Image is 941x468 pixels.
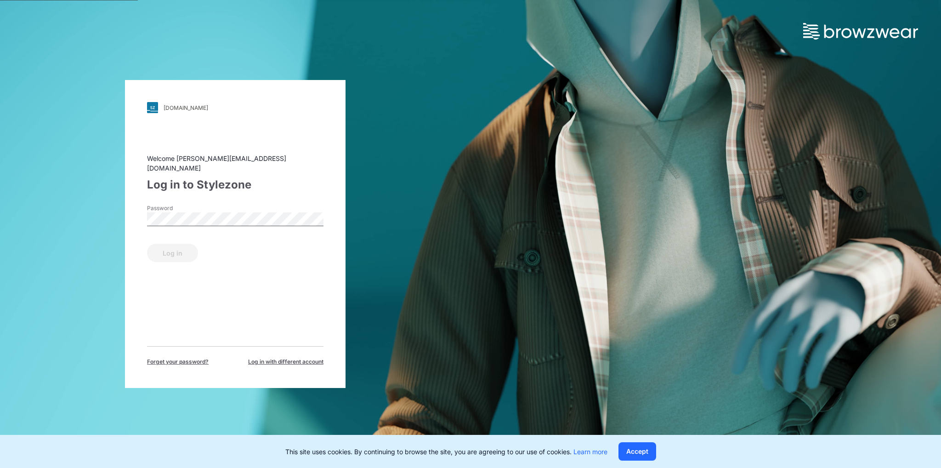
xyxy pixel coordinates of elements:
img: browzwear-logo.73288ffb.svg [803,23,918,40]
div: Log in to Stylezone [147,177,323,193]
label: Password [147,204,211,212]
div: Welcome [PERSON_NAME][EMAIL_ADDRESS][DOMAIN_NAME] [147,154,323,173]
a: [DOMAIN_NAME] [147,102,323,113]
span: Log in with different account [248,358,323,366]
button: Accept [618,442,656,461]
img: svg+xml;base64,PHN2ZyB3aWR0aD0iMjgiIGhlaWdodD0iMjgiIHZpZXdCb3g9IjAgMCAyOCAyOCIgZmlsbD0ibm9uZSIgeG... [147,102,158,113]
p: This site uses cookies. By continuing to browse the site, you are agreeing to our use of cookies. [285,447,607,457]
div: [DOMAIN_NAME] [164,104,208,111]
a: Learn more [573,448,607,456]
span: Forget your password? [147,358,209,366]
